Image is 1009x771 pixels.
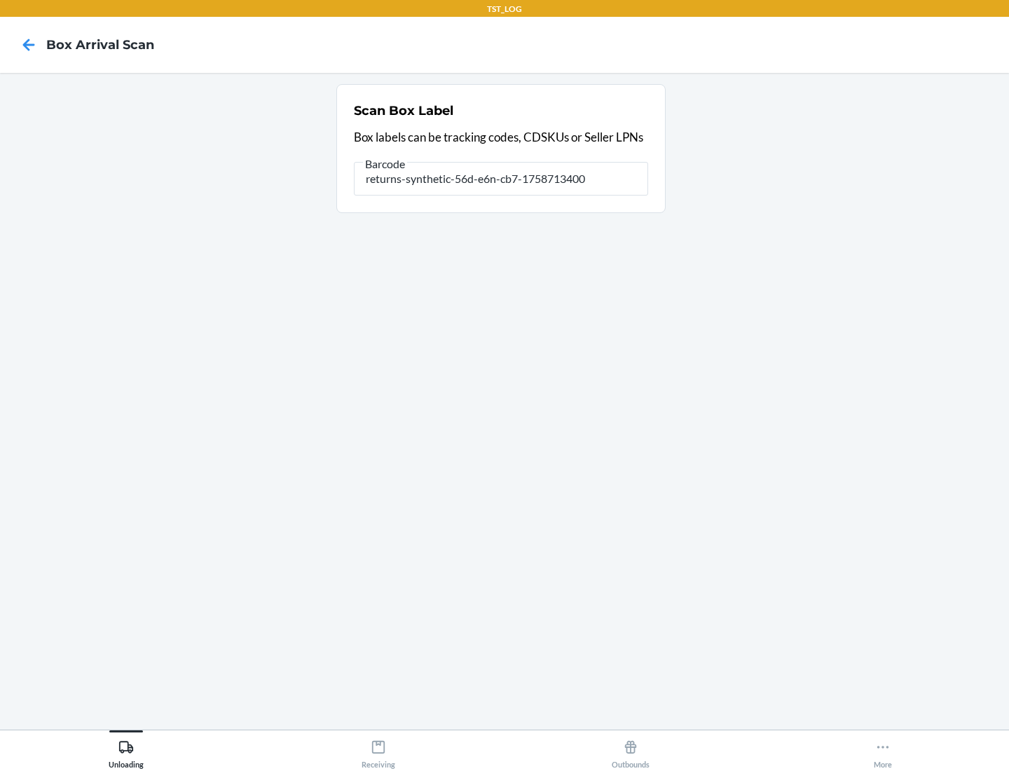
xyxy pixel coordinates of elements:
div: Receiving [362,734,395,769]
p: TST_LOG [487,3,522,15]
div: More [874,734,892,769]
button: Receiving [252,730,504,769]
input: Barcode [354,162,648,196]
button: Outbounds [504,730,757,769]
button: More [757,730,1009,769]
h2: Scan Box Label [354,102,453,120]
p: Box labels can be tracking codes, CDSKUs or Seller LPNs [354,128,648,146]
div: Outbounds [612,734,650,769]
div: Unloading [109,734,144,769]
span: Barcode [363,157,407,171]
h4: Box Arrival Scan [46,36,154,54]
